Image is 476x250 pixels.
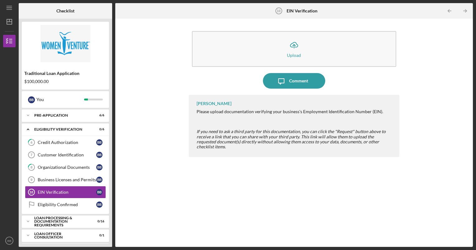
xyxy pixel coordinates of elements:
div: B B [96,139,102,146]
a: 8Organizational DocumentsBB [25,161,106,174]
a: 10EIN VerificationBB [25,186,106,198]
div: Eligibility Confirmed [38,202,96,207]
div: Eligibility Verification [34,127,89,131]
img: Product logo [22,25,109,62]
div: Business Licenses and Permits [38,177,96,182]
b: EIN Verification [287,8,317,13]
div: $100,000.00 [24,79,107,84]
a: 7Customer IdentificationBB [25,149,106,161]
a: Eligibility ConfirmedBB [25,198,106,211]
span: If you need to ask a third party for this documentation, you can click the "Request" button above... [197,129,386,149]
b: Checklist [56,8,74,13]
div: Upload [287,53,301,58]
a: 6Credit AuthorizationBB [25,136,106,149]
div: Please upload documentation verifying your business's Employment Identification Number (EIN). [197,109,393,114]
div: Pre-Application [34,113,89,117]
div: Traditional Loan Application [24,71,107,76]
tspan: 6 [31,141,33,145]
div: Customer Identification [38,152,96,157]
div: Organizational Documents [38,165,96,170]
tspan: 10 [277,9,280,13]
div: Credit Authorization [38,140,96,145]
div: B B [28,96,35,103]
text: BB [7,239,12,243]
tspan: 7 [31,153,32,157]
div: Loan Processing & Documentation Requirements [34,216,89,227]
button: BB [3,234,16,247]
tspan: 8 [31,165,32,169]
div: B B [96,177,102,183]
button: Comment [263,73,325,89]
div: B B [96,189,102,195]
div: Comment [289,73,308,89]
a: 9Business Licenses and PermitsBB [25,174,106,186]
div: 0 / 16 [93,220,104,223]
div: 6 / 6 [93,113,104,117]
button: Upload [192,31,397,67]
div: Loan Officer Consultation [34,232,89,239]
div: [PERSON_NAME] [197,101,231,106]
div: B B [96,201,102,208]
div: B B [96,164,102,170]
div: 0 / 1 [93,234,104,237]
div: EIN Verification [38,190,96,195]
div: B B [96,152,102,158]
tspan: 10 [29,190,33,194]
div: You [36,94,84,105]
tspan: 9 [31,178,32,182]
div: 0 / 6 [93,127,104,131]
